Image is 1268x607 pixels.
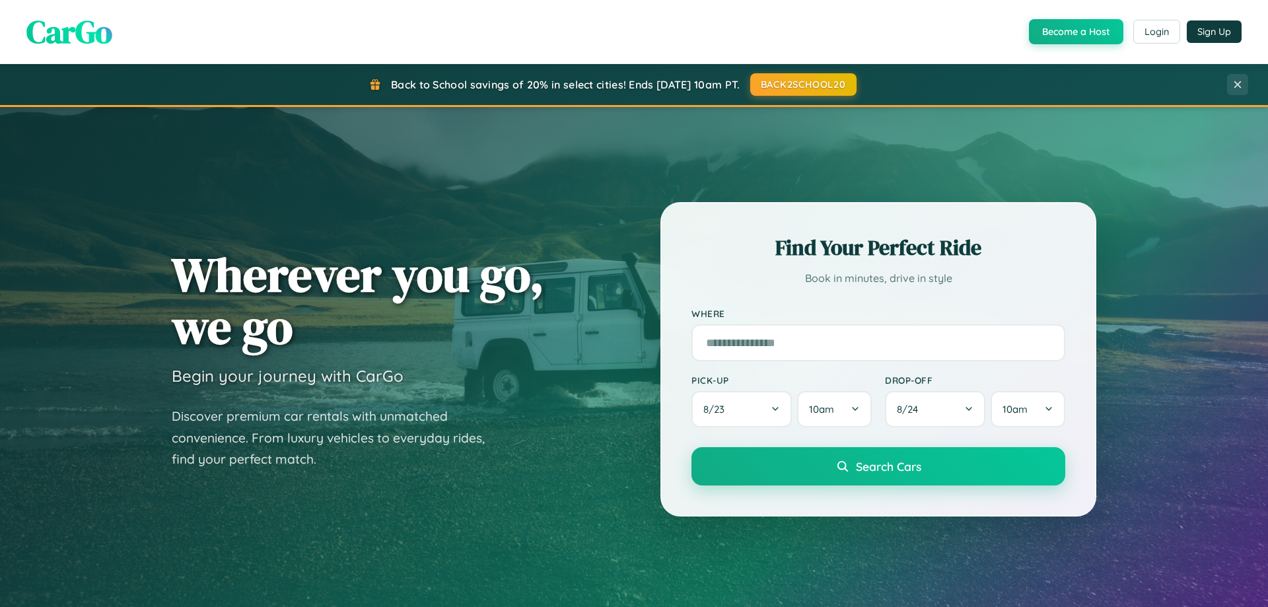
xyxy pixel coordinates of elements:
span: Search Cars [856,459,921,474]
h1: Wherever you go, we go [172,248,544,353]
button: Become a Host [1029,19,1123,44]
button: 10am [991,391,1065,427]
label: Pick-up [691,375,872,386]
span: 8 / 24 [897,403,925,415]
button: Login [1133,20,1180,44]
span: Back to School savings of 20% in select cities! Ends [DATE] 10am PT. [391,78,740,91]
button: 8/23 [691,391,792,427]
button: BACK2SCHOOL20 [750,73,857,96]
h2: Find Your Perfect Ride [691,233,1065,262]
h3: Begin your journey with CarGo [172,366,404,386]
span: 10am [1003,403,1028,415]
span: CarGo [26,10,112,54]
label: Where [691,308,1065,319]
label: Drop-off [885,375,1065,386]
button: 10am [797,391,872,427]
button: Sign Up [1187,20,1242,43]
p: Discover premium car rentals with unmatched convenience. From luxury vehicles to everyday rides, ... [172,406,502,470]
button: Search Cars [691,447,1065,485]
p: Book in minutes, drive in style [691,269,1065,288]
span: 10am [809,403,834,415]
span: 8 / 23 [703,403,731,415]
button: 8/24 [885,391,985,427]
